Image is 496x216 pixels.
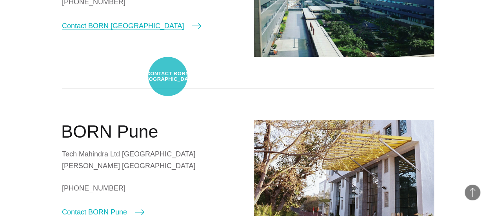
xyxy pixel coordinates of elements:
[62,182,242,194] a: [PHONE_NUMBER]
[62,148,242,172] div: Tech Mahindra Ltd [GEOGRAPHIC_DATA][PERSON_NAME] [GEOGRAPHIC_DATA]
[61,120,242,143] h2: BORN Pune
[465,185,480,200] button: Back to Top
[62,20,201,31] a: Contact BORN [GEOGRAPHIC_DATA]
